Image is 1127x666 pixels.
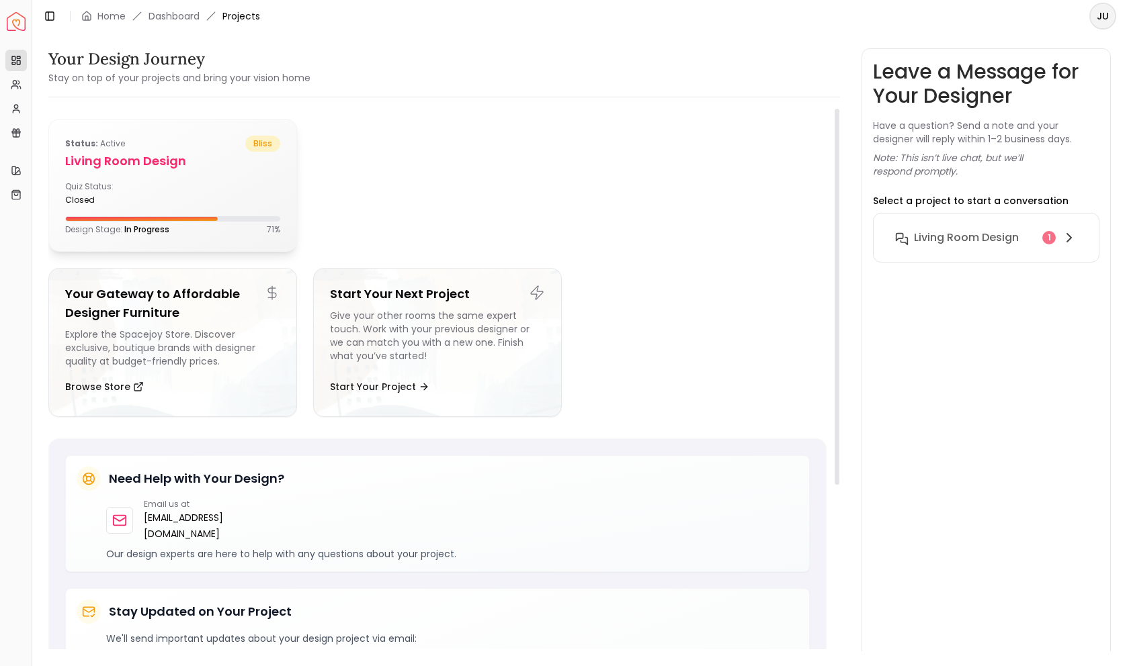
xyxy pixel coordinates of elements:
[48,268,297,417] a: Your Gateway to Affordable Designer FurnitureExplore the Spacejoy Store. Discover exclusive, bout...
[65,224,169,235] p: Design Stage:
[873,60,1099,108] h3: Leave a Message for Your Designer
[1091,4,1115,28] span: JU
[109,602,292,621] h5: Stay Updated on Your Project
[65,328,280,368] div: Explore the Spacejoy Store. Discover exclusive, boutique brands with designer quality at budget-f...
[330,285,545,303] h5: Start Your Next Project
[330,309,545,368] div: Give your other rooms the same expert touch. Work with your previous designer or we can match you...
[313,268,562,417] a: Start Your Next ProjectGive your other rooms the same expert touch. Work with your previous desig...
[65,195,167,205] div: closed
[222,9,260,23] span: Projects
[267,224,280,235] p: 71 %
[65,136,125,152] p: active
[65,285,280,322] h5: Your Gateway to Affordable Designer Furniture
[144,499,263,510] p: Email us at
[106,547,798,561] p: Our design experts are here to help with any questions about your project.
[65,138,98,149] b: Status:
[245,136,280,152] span: bliss
[873,151,1099,178] p: Note: This isn’t live chat, but we’ll respond promptly.
[124,224,169,235] span: In Progress
[1042,231,1056,244] div: 1
[48,48,310,70] h3: Your Design Journey
[7,12,26,31] img: Spacejoy Logo
[873,119,1099,146] p: Have a question? Send a note and your designer will reply within 1–2 business days.
[149,9,200,23] a: Dashboard
[65,373,144,400] button: Browse Store
[97,9,126,23] a: Home
[144,510,263,542] a: [EMAIL_ADDRESS][DOMAIN_NAME]
[65,181,167,205] div: Quiz Status:
[7,12,26,31] a: Spacejoy
[914,230,1019,246] h6: Living Room design
[81,9,260,23] nav: breadcrumb
[884,224,1088,251] button: Living Room design1
[109,469,284,488] h5: Need Help with Your Design?
[1089,3,1116,30] button: JU
[106,632,798,645] p: We'll send important updates about your design project via email:
[65,152,280,171] h5: Living Room design
[330,373,429,400] button: Start Your Project
[873,194,1069,207] p: Select a project to start a conversation
[48,71,310,85] small: Stay on top of your projects and bring your vision home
